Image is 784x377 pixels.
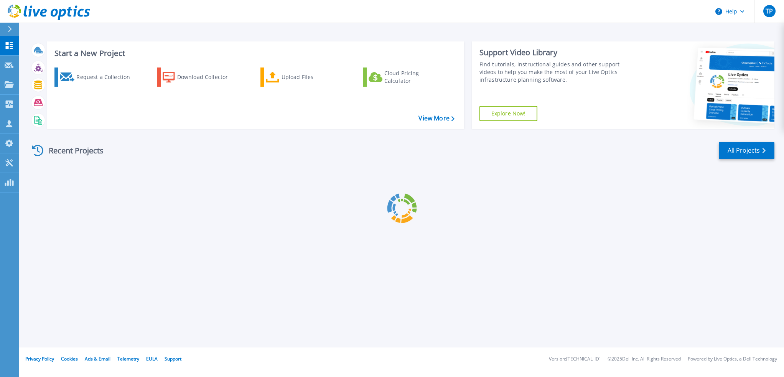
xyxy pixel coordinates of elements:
[177,69,239,85] div: Download Collector
[766,8,773,14] span: TP
[54,49,454,58] h3: Start a New Project
[479,106,538,121] a: Explore Now!
[165,356,181,362] a: Support
[384,69,446,85] div: Cloud Pricing Calculator
[688,357,777,362] li: Powered by Live Optics, a Dell Technology
[479,48,634,58] div: Support Video Library
[549,357,601,362] li: Version: [TECHNICAL_ID]
[719,142,774,159] a: All Projects
[30,141,114,160] div: Recent Projects
[117,356,139,362] a: Telemetry
[260,67,346,87] a: Upload Files
[479,61,634,84] div: Find tutorials, instructional guides and other support videos to help you make the most of your L...
[146,356,158,362] a: EULA
[608,357,681,362] li: © 2025 Dell Inc. All Rights Reserved
[54,67,140,87] a: Request a Collection
[418,115,454,122] a: View More
[61,356,78,362] a: Cookies
[282,69,343,85] div: Upload Files
[157,67,243,87] a: Download Collector
[25,356,54,362] a: Privacy Policy
[363,67,449,87] a: Cloud Pricing Calculator
[85,356,110,362] a: Ads & Email
[76,69,138,85] div: Request a Collection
